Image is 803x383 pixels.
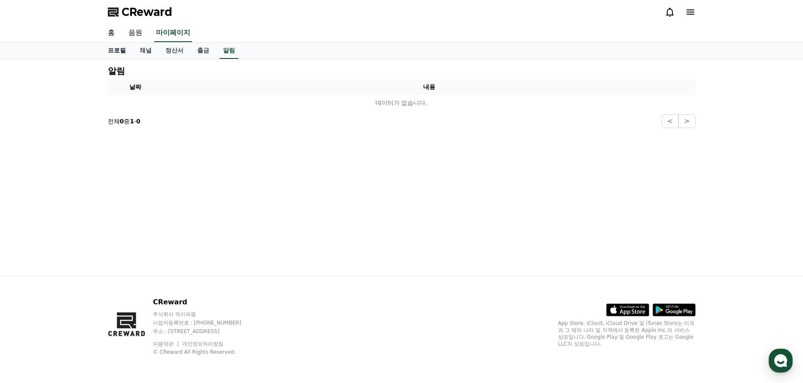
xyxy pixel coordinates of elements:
[133,285,143,292] span: 설정
[153,319,258,326] p: 사업자등록번호 : [PHONE_NUMBER]
[108,66,125,76] h4: 알림
[57,273,111,294] a: 대화
[159,43,190,59] a: 정산서
[101,43,133,59] a: 프로필
[154,24,192,42] a: 마이페이지
[108,5,172,19] a: CReward
[120,118,124,125] strong: 0
[678,114,695,128] button: >
[108,117,140,126] p: 전체 중 -
[111,273,165,294] a: 설정
[79,286,89,293] span: 대화
[153,311,258,318] p: 주식회사 와이피랩
[136,118,140,125] strong: 0
[122,5,172,19] span: CReward
[153,349,258,355] p: © CReward All Rights Reserved.
[101,24,122,42] a: 홈
[133,43,159,59] a: 채널
[111,98,692,107] p: 데이터가 없습니다.
[153,328,258,335] p: 주소 : [STREET_ADDRESS]
[190,43,216,59] a: 출금
[153,297,258,307] p: CReward
[662,114,678,128] button: <
[182,341,223,347] a: 개인정보처리방침
[153,341,180,347] a: 이용약관
[3,273,57,294] a: 홈
[108,79,163,95] th: 날짜
[130,118,134,125] strong: 1
[27,285,32,292] span: 홈
[163,79,696,95] th: 내용
[122,24,149,42] a: 음원
[558,320,696,347] p: App Store, iCloud, iCloud Drive 및 iTunes Store는 미국과 그 밖의 나라 및 지역에서 등록된 Apple Inc.의 서비스 상표입니다. Goo...
[220,43,238,59] a: 알림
